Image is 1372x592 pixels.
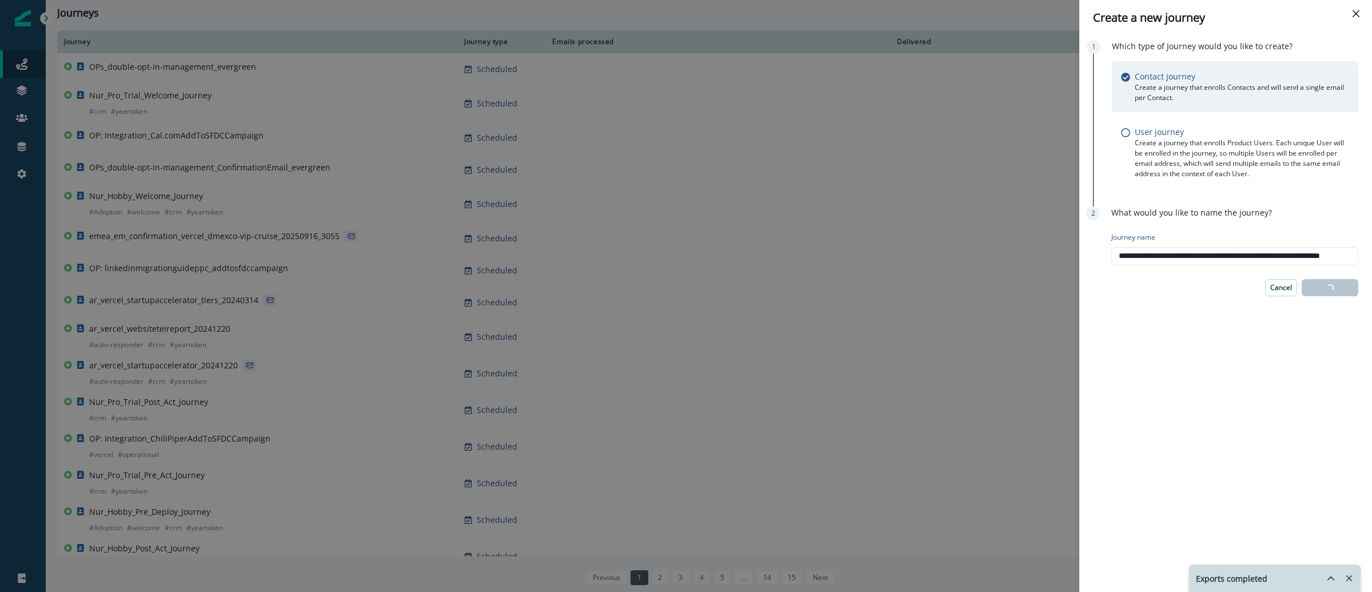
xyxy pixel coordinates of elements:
[1340,570,1358,587] button: Remove-exports
[1322,570,1340,587] button: hide-exports
[1111,206,1272,218] p: What would you like to name the journey?
[1112,40,1293,52] p: Which type of Journey would you like to create?
[1313,565,1335,591] button: hide-exports
[1111,232,1155,243] p: Journey name
[1347,5,1365,23] button: Close
[1093,9,1358,26] div: Create a new journey
[1196,573,1267,585] p: Exports completed
[1135,126,1184,138] p: User journey
[1135,70,1195,82] p: Contact journey
[1135,138,1349,179] p: Create a journey that enrolls Product Users. Each unique User will be enrolled in the journey, so...
[1091,208,1095,218] p: 2
[1265,279,1297,296] button: Cancel
[1270,284,1292,292] p: Cancel
[1092,42,1096,52] p: 1
[1135,82,1349,103] p: Create a journey that enrolls Contacts and will send a single email per Contact.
